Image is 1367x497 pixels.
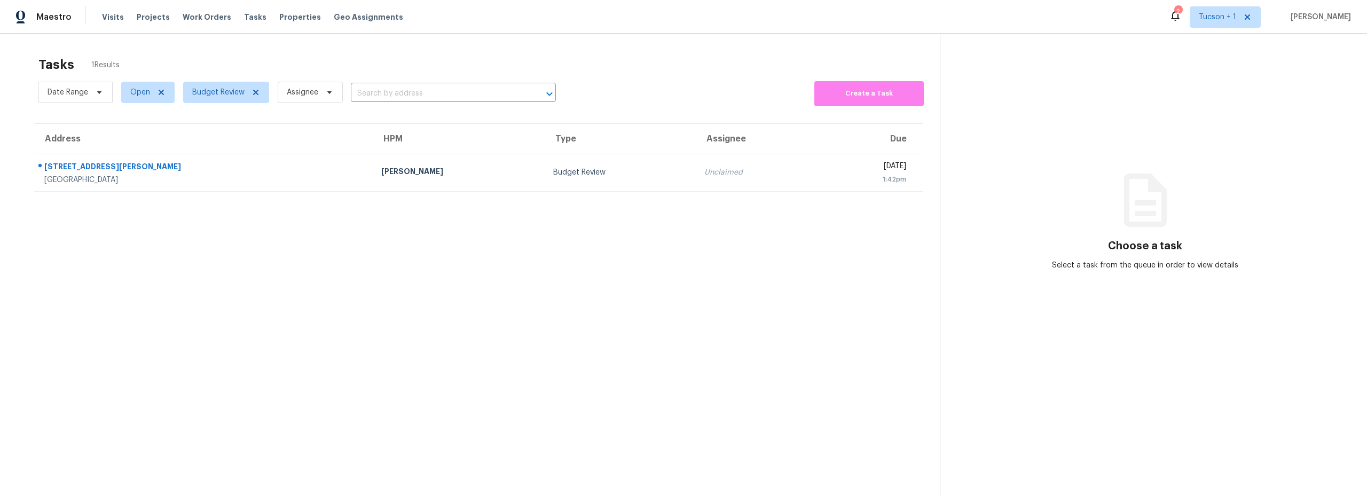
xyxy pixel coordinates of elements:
[334,12,403,22] span: Geo Assignments
[351,85,526,102] input: Search by address
[553,167,687,178] div: Budget Review
[1199,12,1236,22] span: Tucson + 1
[244,13,266,21] span: Tasks
[38,59,74,70] h2: Tasks
[44,161,364,175] div: [STREET_ADDRESS][PERSON_NAME]
[48,87,88,98] span: Date Range
[820,88,918,100] span: Create a Task
[192,87,245,98] span: Budget Review
[130,87,150,98] span: Open
[696,124,817,154] th: Assignee
[44,175,364,185] div: [GEOGRAPHIC_DATA]
[1286,12,1351,22] span: [PERSON_NAME]
[1174,6,1182,17] div: 2
[34,124,373,154] th: Address
[826,174,906,185] div: 1:42pm
[381,166,536,179] div: [PERSON_NAME]
[36,12,72,22] span: Maestro
[373,124,545,154] th: HPM
[704,167,808,178] div: Unclaimed
[1108,241,1182,251] h3: Choose a task
[817,124,923,154] th: Due
[542,86,557,101] button: Open
[826,161,906,174] div: [DATE]
[91,60,120,70] span: 1 Results
[183,12,231,22] span: Work Orders
[102,12,124,22] span: Visits
[137,12,170,22] span: Projects
[814,81,924,106] button: Create a Task
[287,87,318,98] span: Assignee
[545,124,696,154] th: Type
[279,12,321,22] span: Properties
[1043,260,1248,271] div: Select a task from the queue in order to view details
